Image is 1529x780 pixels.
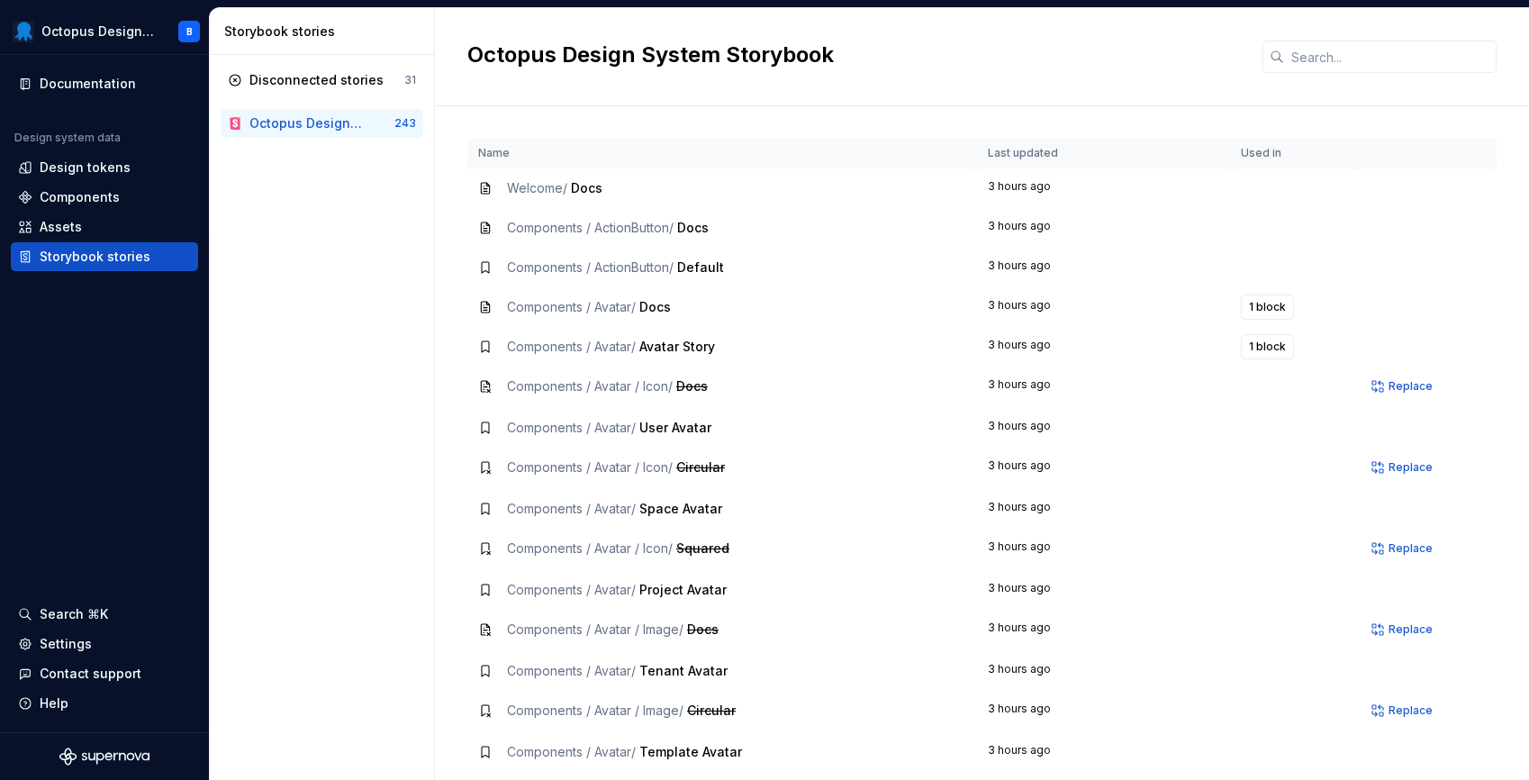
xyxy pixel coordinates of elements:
[507,621,683,637] span: Components / Avatar / Image /
[507,501,636,516] span: Components / Avatar /
[249,71,384,89] div: Disconnected stories
[507,378,673,394] span: Components / Avatar / Icon /
[507,703,683,718] span: Components / Avatar / Image /
[1389,541,1433,556] span: Replace
[639,299,671,314] span: Docs
[507,459,673,475] span: Components / Avatar / Icon /
[14,131,121,145] div: Design system data
[40,635,92,653] div: Settings
[507,663,636,678] span: Components / Avatar /
[977,367,1230,408] td: 3 hours ago
[507,582,636,597] span: Components / Avatar /
[1389,703,1433,718] span: Replace
[639,582,727,597] span: Project Avatar
[507,540,673,556] span: Components / Avatar / Icon /
[221,109,423,138] a: Octopus Design System Storybook243
[11,242,198,271] a: Storybook stories
[639,420,711,435] span: User Avatar
[1366,455,1441,480] button: Replace
[59,748,149,766] svg: Supernova Logo
[639,501,722,516] span: Space Avatar
[221,66,423,95] a: Disconnected stories31
[571,180,602,195] span: Docs
[11,153,198,182] a: Design tokens
[977,529,1230,570] td: 3 hours ago
[1366,617,1441,642] button: Replace
[507,299,636,314] span: Components / Avatar /
[1230,139,1355,168] th: Used in
[404,73,416,87] div: 31
[977,139,1230,168] th: Last updated
[507,744,636,759] span: Components / Avatar /
[1241,295,1294,320] button: 1 block
[40,218,82,236] div: Assets
[977,168,1230,209] td: 3 hours ago
[977,208,1230,248] td: 3 hours ago
[676,378,708,394] span: Docs
[639,744,742,759] span: Template Avatar
[467,41,1241,69] h2: Octopus Design System Storybook
[1366,698,1441,723] button: Replace
[11,600,198,629] button: Search ⌘K
[977,448,1230,489] td: 3 hours ago
[4,12,205,50] button: Octopus Design SystemB
[1366,536,1441,561] button: Replace
[40,188,120,206] div: Components
[41,23,157,41] div: Octopus Design System
[687,703,736,718] span: Circular
[186,24,193,39] div: B
[40,694,68,712] div: Help
[639,663,728,678] span: Tenant Avatar
[977,691,1230,732] td: 3 hours ago
[1241,334,1294,359] button: 1 block
[677,220,709,235] span: Docs
[507,180,567,195] span: Welcome /
[977,287,1230,327] td: 3 hours ago
[249,114,366,132] div: Octopus Design System Storybook
[11,213,198,241] a: Assets
[639,339,715,354] span: Avatar Story
[977,610,1230,651] td: 3 hours ago
[11,689,198,718] button: Help
[11,69,198,98] a: Documentation
[977,327,1230,367] td: 3 hours ago
[1284,41,1497,73] input: Search...
[1389,379,1433,394] span: Replace
[507,220,674,235] span: Components / ActionButton /
[11,183,198,212] a: Components
[977,651,1230,691] td: 3 hours ago
[1389,622,1433,637] span: Replace
[507,420,636,435] span: Components / Avatar /
[467,139,977,168] th: Name
[676,540,729,556] span: Squared
[676,459,725,475] span: Circular
[677,259,724,275] span: Default
[977,248,1230,287] td: 3 hours ago
[687,621,719,637] span: Docs
[40,665,141,683] div: Contact support
[40,248,150,266] div: Storybook stories
[40,75,136,93] div: Documentation
[1389,460,1433,475] span: Replace
[11,659,198,688] button: Contact support
[507,259,674,275] span: Components / ActionButton /
[1249,340,1286,354] span: 1 block
[977,489,1230,529] td: 3 hours ago
[13,21,34,42] img: fcf53608-4560-46b3-9ec6-dbe177120620.png
[40,605,108,623] div: Search ⌘K
[1366,374,1441,399] button: Replace
[394,116,416,131] div: 243
[507,339,636,354] span: Components / Avatar /
[977,732,1230,772] td: 3 hours ago
[977,570,1230,610] td: 3 hours ago
[11,630,198,658] a: Settings
[224,23,427,41] div: Storybook stories
[1249,300,1286,314] span: 1 block
[977,408,1230,448] td: 3 hours ago
[40,159,131,177] div: Design tokens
